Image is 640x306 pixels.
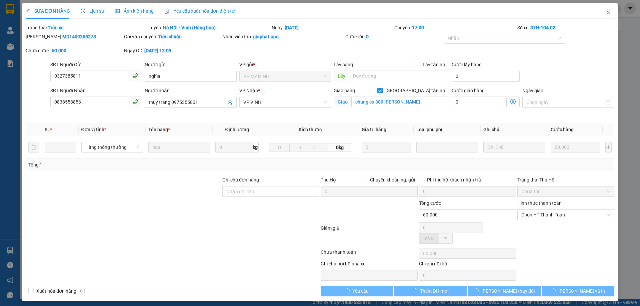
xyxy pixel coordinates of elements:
[225,127,249,132] span: Định lượng
[345,288,352,293] span: loading
[85,142,139,152] span: Hàng thông thường
[394,286,467,296] button: Thêm ĐH mới
[52,48,66,53] b: 60.000
[420,61,449,68] span: Lấy tận nơi
[420,287,448,295] span: Thêm ĐH mới
[558,287,605,295] span: [PERSON_NAME] và In
[474,288,481,293] span: loading
[299,127,322,132] span: Kích thước
[321,260,418,270] div: Ghi chú nội bộ nhà xe
[517,176,614,183] div: Trạng thái Thu Hộ
[164,9,170,14] img: icon
[349,71,449,81] input: Dọc đường
[328,144,351,152] span: 0kg
[542,286,614,296] button: [PERSON_NAME] và In
[45,127,50,132] span: SL
[521,210,610,220] span: Chọn HT Thanh Toán
[145,61,236,68] div: Người gửi
[289,144,310,152] input: R
[551,127,574,132] span: Cước hàng
[320,224,418,247] div: Giảm giá
[320,248,418,260] div: Chưa thanh toán
[133,99,138,104] span: phone
[483,142,545,153] input: Ghi Chú
[80,289,85,293] span: info-circle
[321,286,393,296] button: Yêu cầu
[414,123,481,136] th: Loại phụ phí
[517,200,562,206] label: Hình thức thanh toán
[26,47,123,54] div: Chưa cước :
[362,127,386,132] span: Giá trị hàng
[352,287,369,295] span: Yêu cầu
[452,71,520,82] input: Cước lấy hàng
[227,100,233,105] span: user-add
[252,142,259,153] span: kg
[413,288,420,293] span: loading
[34,287,79,295] span: Xuất hóa đơn hàng
[551,142,600,153] input: 0
[345,33,442,40] div: Cước rồi :
[452,62,482,67] label: Cước lấy hàng
[28,161,247,168] div: Tổng: 1
[522,88,543,93] label: Ngày giao
[158,34,182,39] b: Tiêu chuẩn
[366,34,369,39] b: 0
[526,99,604,106] input: Ngày giao
[222,177,259,182] label: Ghi chú đơn hàng
[271,24,394,31] div: Ngày:
[517,24,615,31] div: Số xe:
[148,142,210,153] input: VD: Bàn, Ghế
[606,10,611,15] span: close
[285,25,299,30] b: [DATE]
[26,8,70,14] span: SỬA ĐƠN HÀNG
[124,33,221,40] div: Gói vận chuyển:
[334,62,353,67] span: Lấy hàng
[239,88,258,93] span: VP Nhận
[115,9,120,13] span: picture
[321,177,336,182] span: Thu Hộ
[50,87,142,94] div: SĐT Người Nhận
[115,8,154,14] span: Ảnh kiện hàng
[310,144,328,152] input: C
[551,288,558,293] span: loading
[452,97,507,107] input: Cước giao hàng
[419,200,441,206] span: Tổng cước
[419,260,516,270] div: Chi phí nội bộ
[334,71,349,81] span: Lấy
[50,61,142,68] div: SĐT Người Gửi
[239,61,331,68] div: VP gửi
[599,3,618,22] button: Close
[81,9,85,13] span: clock-circle
[253,34,279,39] b: giaphat.apq
[243,71,327,81] span: VP MỸ ĐÌNH
[145,87,236,94] div: Người nhận
[48,25,64,30] b: Trên xe
[133,73,138,78] span: phone
[481,287,535,295] span: [PERSON_NAME] thay đổi
[28,142,39,153] button: delete
[444,236,447,241] span: %
[163,25,216,30] b: Hà Nội - Vinh (Hàng hóa)
[124,47,221,54] div: Ngày GD:
[25,24,148,31] div: Trạng thái:
[424,236,434,241] span: VND
[144,48,171,53] b: [DATE] 12:09
[334,88,355,93] span: Giao hàng
[148,24,271,31] div: Tuyến:
[468,286,540,296] button: [PERSON_NAME] thay đổi
[62,34,96,39] b: MD1409255278
[510,99,516,104] span: dollar-circle
[351,97,449,107] input: Giao tận nơi
[222,33,344,40] div: Nhân viên tạo:
[81,127,106,132] span: Đơn vị tính
[269,144,290,152] input: D
[521,186,610,196] span: Chưa thu
[334,97,351,107] span: Giao
[394,24,517,31] div: Chuyến:
[452,88,485,93] label: Cước giao hàng
[26,9,30,13] span: edit
[362,142,411,153] input: 0
[530,25,555,30] b: 37H-104.02
[424,176,484,183] span: Phí thu hộ khách nhận trả
[81,8,104,14] span: Lịch sử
